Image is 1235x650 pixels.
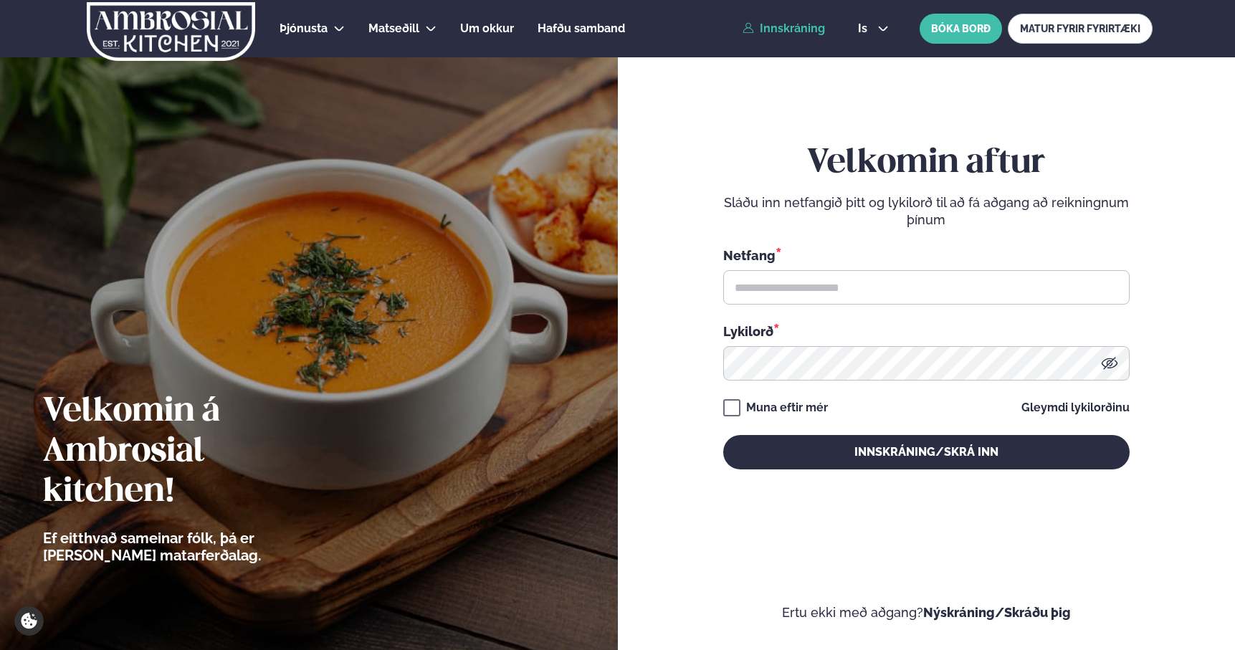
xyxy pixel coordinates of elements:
button: is [847,23,900,34]
p: Ef eitthvað sameinar fólk, þá er [PERSON_NAME] matarferðalag. [43,530,340,564]
span: Matseðill [368,21,419,35]
h2: Velkomin aftur [723,143,1130,183]
span: Hafðu samband [538,21,625,35]
div: Lykilorð [723,322,1130,340]
a: Hafðu samband [538,20,625,37]
img: logo [85,2,257,61]
div: Netfang [723,246,1130,264]
p: Sláðu inn netfangið þitt og lykilorð til að fá aðgang að reikningnum þínum [723,194,1130,229]
p: Ertu ekki með aðgang? [661,604,1193,621]
a: MATUR FYRIR FYRIRTÆKI [1008,14,1153,44]
span: is [858,23,872,34]
button: BÓKA BORÐ [920,14,1002,44]
a: Innskráning [743,22,825,35]
a: Nýskráning/Skráðu þig [923,605,1071,620]
a: Gleymdi lykilorðinu [1021,402,1130,414]
a: Um okkur [460,20,514,37]
a: Matseðill [368,20,419,37]
h2: Velkomin á Ambrosial kitchen! [43,392,340,512]
button: Innskráning/Skrá inn [723,435,1130,469]
a: Cookie settings [14,606,44,636]
a: Þjónusta [280,20,328,37]
span: Um okkur [460,21,514,35]
span: Þjónusta [280,21,328,35]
